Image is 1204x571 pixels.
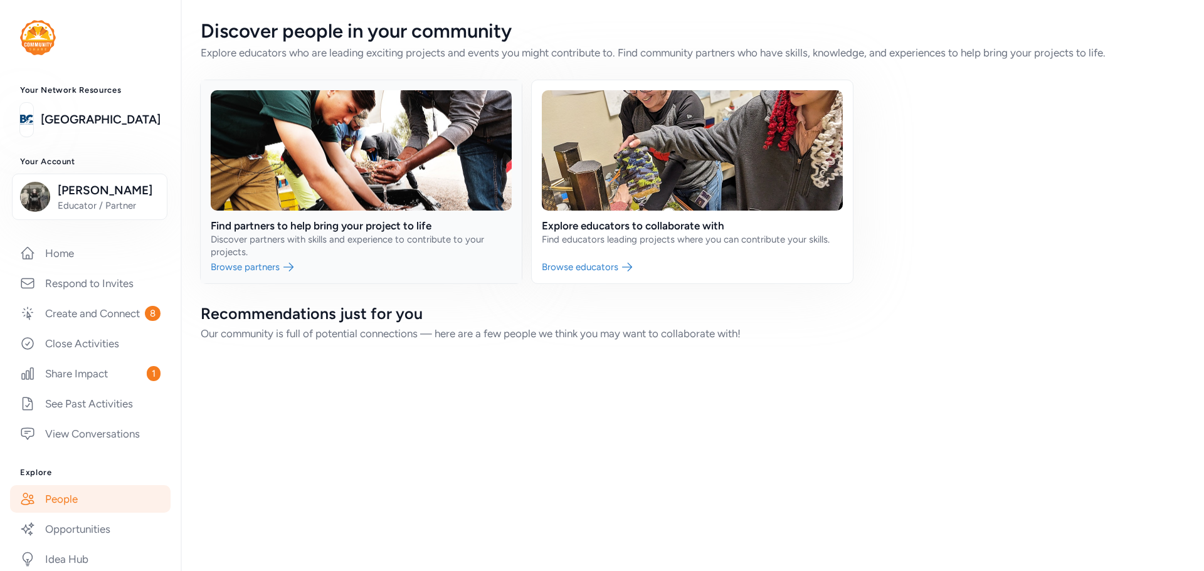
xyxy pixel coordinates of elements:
a: Create and Connect8 [10,300,171,327]
div: Recommendations just for you [201,303,1184,323]
h3: Your Network Resources [20,85,161,95]
a: Home [10,239,171,267]
a: People [10,485,171,513]
a: View Conversations [10,420,171,448]
span: 8 [145,306,161,321]
a: Respond to Invites [10,270,171,297]
a: See Past Activities [10,390,171,417]
a: Share Impact1 [10,360,171,387]
a: Close Activities [10,330,171,357]
span: Educator / Partner [58,199,159,212]
img: logo [20,106,33,134]
span: [PERSON_NAME] [58,182,159,199]
img: logo [20,20,56,55]
a: [GEOGRAPHIC_DATA] [41,111,161,128]
div: Explore educators who are leading exciting projects and events you might contribute to. Find comm... [201,45,1184,60]
h3: Explore [20,468,161,478]
div: Our community is full of potential connections — here are a few people we think you may want to c... [201,326,1184,341]
button: [PERSON_NAME]Educator / Partner [12,174,167,220]
h3: Your Account [20,157,161,167]
div: Discover people in your community [201,20,1184,43]
a: Opportunities [10,515,171,543]
span: 1 [147,366,161,381]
